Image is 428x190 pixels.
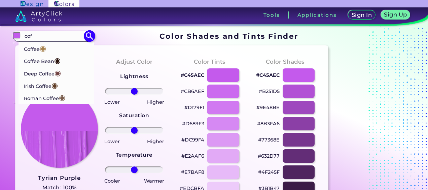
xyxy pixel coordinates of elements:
h4: Adjust Color [116,57,152,67]
img: icon search [83,30,95,42]
input: type color.. [22,32,85,41]
p: #D689F3 [182,120,204,128]
h3: Applications [297,12,337,18]
p: Higher [147,137,164,146]
p: #632D77 [258,152,280,160]
p: #9E48BE [256,103,280,112]
p: Coffee Bean [24,54,61,67]
img: logo_artyclick_colors_white.svg [15,10,63,22]
p: Lower [104,98,120,106]
p: Coffee [24,42,46,55]
p: #B251D5 [259,87,280,95]
h3: Tyrian Purple [38,174,81,182]
span: ◉ [51,81,58,90]
h4: Color Tints [194,57,225,67]
p: #C45AEC [256,71,280,79]
span: ◉ [55,68,61,77]
a: Sign Up [382,11,409,19]
p: #C45AEC [181,71,204,79]
span: ◉ [54,56,61,65]
p: Higher [147,98,164,106]
p: #77368E [258,136,280,144]
h5: Sign In [353,12,371,18]
span: ◉ [59,93,65,102]
strong: Temperature [116,152,153,158]
strong: Saturation [119,112,149,119]
span: ◉ [40,44,46,53]
h4: Color Shades [266,57,305,67]
img: paint_stamp_2_half.png [21,91,98,168]
h3: Tools [263,12,280,18]
p: #D179F1 [184,103,204,112]
a: Sign In [349,11,374,19]
h5: Sign Up [385,12,406,17]
p: #E7BAF8 [181,168,204,176]
p: #8B3FA6 [257,120,280,128]
strong: Lightness [120,73,148,80]
p: Roman Coffee [24,91,65,104]
p: #4F245F [258,168,280,176]
h1: Color Shades and Tints Finder [159,31,298,41]
p: Irish Coffee [24,79,58,92]
p: #DC99F4 [181,136,204,144]
img: ArtyClick Design logo [21,1,43,7]
p: #CB6AEF [181,87,204,95]
p: Lower [104,137,120,146]
p: Cooler [104,177,120,185]
p: Deep Coffee [24,67,61,79]
p: #E2AAF6 [181,152,204,160]
p: Warmer [144,177,164,185]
